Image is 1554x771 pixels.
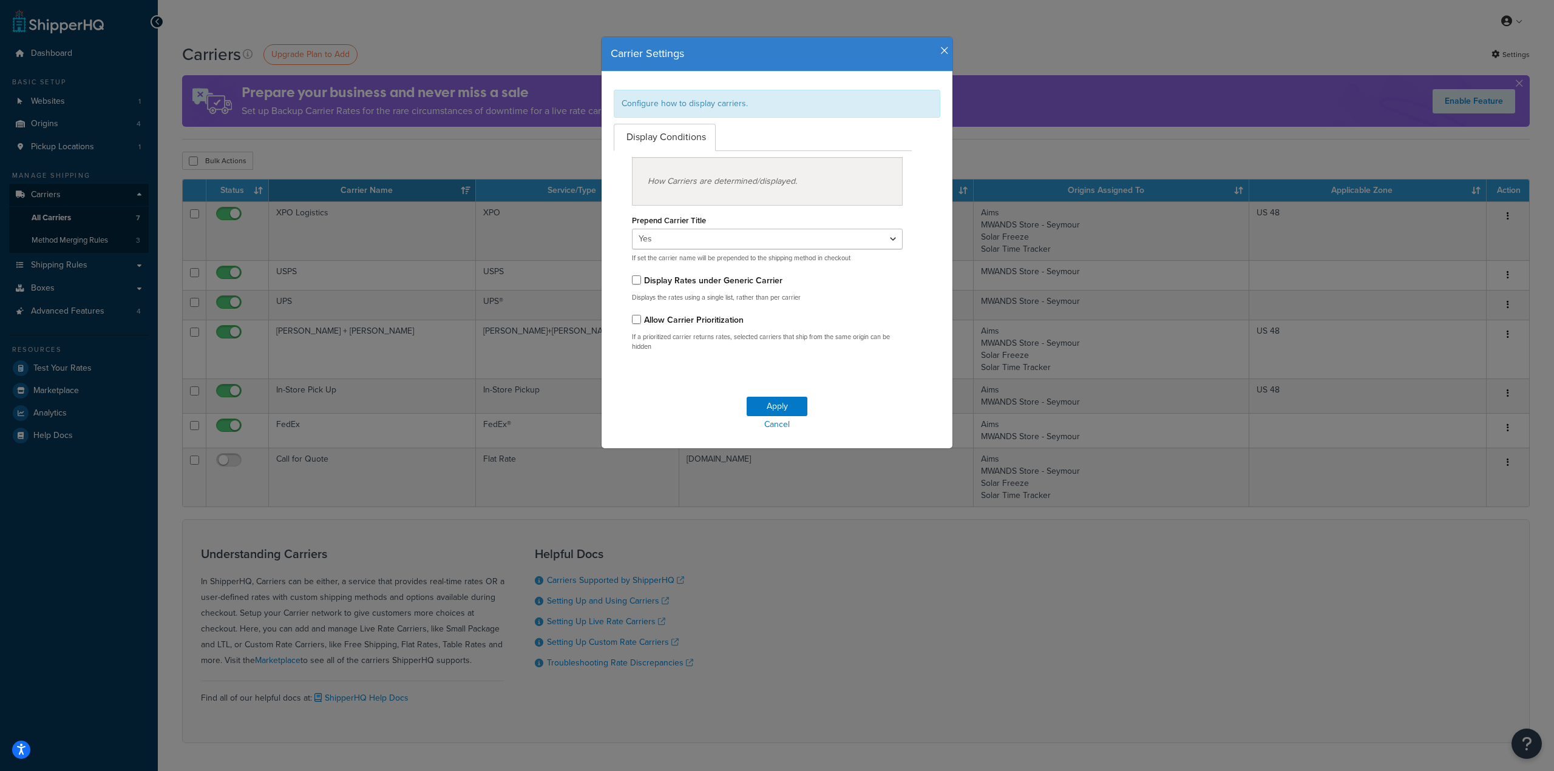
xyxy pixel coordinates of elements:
div: Configure how to display carriers. [614,90,940,118]
input: Allow Carrier Prioritization [632,315,641,324]
label: Prepend Carrier Title [632,216,706,225]
p: If set the carrier name will be prepended to the shipping method in checkout [632,254,903,263]
button: Apply [747,397,807,416]
h4: Carrier Settings [611,46,943,62]
p: Displays the rates using a single list, rather than per carrier [632,293,903,302]
a: Cancel [602,416,952,433]
input: Display Rates under Generic Carrier [632,275,641,284]
label: Allow Carrier Prioritization [644,314,744,326]
a: Display Conditions [614,124,716,151]
label: Display Rates under Generic Carrier [644,274,782,287]
p: If a prioritized carrier returns rates, selected carriers that ship from the same origin can be h... [632,332,903,351]
div: How Carriers are determined/displayed. [632,157,903,206]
